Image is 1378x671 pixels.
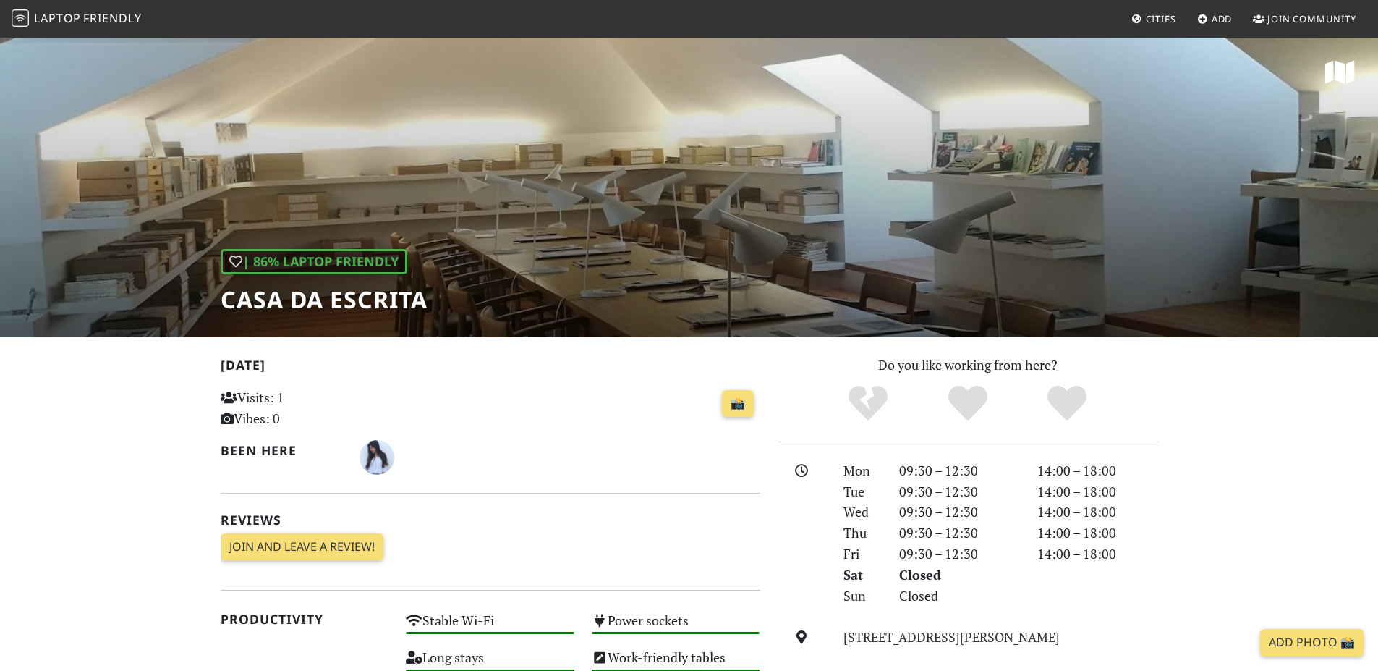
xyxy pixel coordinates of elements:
div: Sun [835,586,890,607]
span: Friendly [83,10,141,26]
h2: Productivity [221,612,389,627]
a: Add [1191,6,1238,32]
a: Cities [1126,6,1182,32]
h2: [DATE] [221,358,760,379]
div: 09:30 – 12:30 [890,460,1029,481]
div: | 86% Laptop Friendly [221,249,407,274]
div: Thu [835,523,890,544]
div: 09:30 – 12:30 [890,481,1029,502]
h2: Been here [221,443,343,458]
div: 09:30 – 12:30 [890,502,1029,523]
a: LaptopFriendly LaptopFriendly [12,7,142,32]
a: Add Photo 📸 [1260,629,1364,657]
div: Closed [890,586,1029,607]
a: Join and leave a review! [221,533,383,561]
div: 14:00 – 18:00 [1029,481,1167,502]
div: Definitely! [1017,384,1117,423]
div: 09:30 – 12:30 [890,523,1029,544]
div: Wed [835,502,890,523]
h1: Casa da Escrita [221,286,428,313]
img: 1651-iara.jpg [360,440,394,475]
p: Visits: 1 Vibes: 0 [221,387,389,429]
div: Tue [835,481,890,502]
a: [STREET_ADDRESS][PERSON_NAME] [843,628,1060,646]
p: Do you like working from here? [778,355,1158,376]
div: 09:30 – 12:30 [890,544,1029,565]
div: 14:00 – 18:00 [1029,502,1167,523]
span: Join Community [1267,12,1356,25]
a: Join Community [1247,6,1362,32]
div: Stable Wi-Fi [397,609,583,646]
div: 14:00 – 18:00 [1029,544,1167,565]
span: Add [1212,12,1233,25]
span: Laptop [34,10,81,26]
div: Mon [835,460,890,481]
div: Sat [835,565,890,586]
div: 14:00 – 18:00 [1029,460,1167,481]
a: 📸 [722,390,754,418]
div: No [818,384,918,423]
h2: Reviews [221,512,760,528]
div: Yes [918,384,1018,423]
div: Power sockets [583,609,769,646]
div: Fri [835,544,890,565]
img: LaptopFriendly [12,9,29,27]
div: 14:00 – 18:00 [1029,523,1167,544]
span: Cities [1146,12,1176,25]
span: Iara Pratas [360,447,394,465]
div: Closed [890,565,1029,586]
